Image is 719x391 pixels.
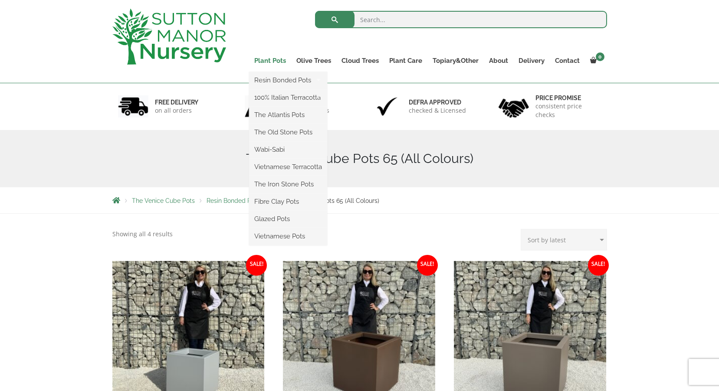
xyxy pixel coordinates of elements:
[249,212,327,225] a: Glazed Pots
[249,143,327,156] a: Wabi-Sabi
[155,98,198,106] h6: FREE DELIVERY
[291,55,336,67] a: Olive Trees
[249,91,327,104] a: 100% Italian Terracotta
[132,197,195,204] a: The Venice Cube Pots
[315,11,607,28] input: Search...
[112,229,173,239] p: Showing all 4 results
[249,178,327,191] a: The Iron Stone Pots
[249,74,327,87] a: Resin Bonded Pots
[384,55,427,67] a: Plant Care
[499,93,529,120] img: 4.jpg
[246,255,267,276] span: Sale!
[484,55,513,67] a: About
[336,55,384,67] a: Cloud Trees
[417,255,438,276] span: Sale!
[249,160,327,173] a: Vietnamese Terracotta
[372,95,402,117] img: 3.jpg
[409,106,466,115] p: checked & Licensed
[427,55,484,67] a: Topiary&Other
[513,55,550,67] a: Delivery
[112,151,607,166] h1: The Venice Cube Pots 65 (All Colours)
[409,98,466,106] h6: Defra approved
[550,55,585,67] a: Contact
[249,108,327,121] a: The Atlantis Pots
[118,95,148,117] img: 1.jpg
[521,229,607,251] select: Shop order
[249,195,327,208] a: Fibre Clay Pots
[245,95,275,117] img: 2.jpg
[596,52,604,61] span: 0
[535,102,601,119] p: consistent price checks
[112,9,226,65] img: logo
[249,230,327,243] a: Vietnamese Pots
[249,126,327,139] a: The Old Stone Pots
[249,55,291,67] a: Plant Pots
[588,255,609,276] span: Sale!
[535,94,601,102] h6: Price promise
[585,55,607,67] a: 0
[112,197,607,204] nav: Breadcrumbs
[207,197,260,204] a: Resin Bonded Pots
[155,106,198,115] p: on all orders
